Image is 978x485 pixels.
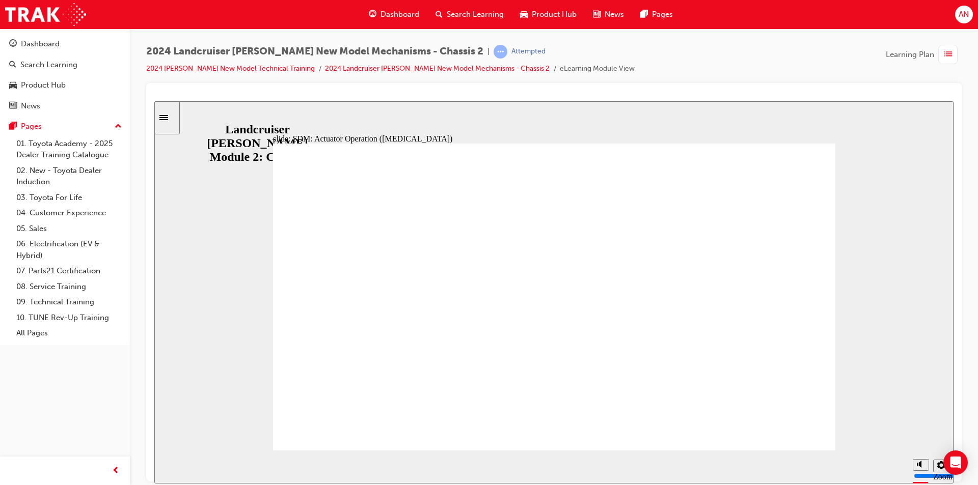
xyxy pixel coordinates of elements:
div: Search Learning [20,59,77,71]
div: Product Hub [21,79,66,91]
div: Pages [21,121,42,132]
span: 2024 Landcruiser [PERSON_NAME] New Model Mechanisms - Chassis 2 [146,46,483,58]
span: news-icon [9,102,17,111]
a: 05. Sales [12,221,126,237]
div: Dashboard [21,38,60,50]
a: 04. Customer Experience [12,205,126,221]
span: guage-icon [9,40,17,49]
span: News [605,9,624,20]
a: 07. Parts21 Certification [12,263,126,279]
a: 08. Service Training [12,279,126,295]
a: car-iconProduct Hub [512,4,585,25]
span: pages-icon [640,8,648,21]
span: Product Hub [532,9,577,20]
a: 10. TUNE Rev-Up Training [12,310,126,326]
a: Product Hub [4,76,126,95]
a: guage-iconDashboard [361,4,427,25]
a: search-iconSearch Learning [427,4,512,25]
button: DashboardSearch LearningProduct HubNews [4,33,126,117]
span: pages-icon [9,122,17,131]
span: | [487,46,490,58]
a: 2024 [PERSON_NAME] New Model Technical Training [146,64,315,73]
button: AN [955,6,973,23]
button: Settings [779,358,795,371]
a: News [4,97,126,116]
span: Search Learning [447,9,504,20]
span: Dashboard [381,9,419,20]
span: news-icon [593,8,601,21]
div: Open Intercom Messenger [943,450,968,475]
span: up-icon [115,120,122,133]
span: learningRecordVerb_ATTEMPT-icon [494,45,507,59]
a: 2024 Landcruiser [PERSON_NAME] New Model Mechanisms - Chassis 2 [325,64,550,73]
a: 01. Toyota Academy - 2025 Dealer Training Catalogue [12,136,126,163]
span: list-icon [944,48,952,61]
div: Attempted [511,47,546,56]
button: Pages [4,117,126,136]
a: 09. Technical Training [12,294,126,310]
a: 06. Electrification (EV & Hybrid) [12,236,126,263]
span: search-icon [436,8,443,21]
span: guage-icon [369,8,376,21]
span: car-icon [520,8,528,21]
span: search-icon [9,61,16,70]
button: Mute (Ctrl+Alt+M) [758,358,775,369]
a: Search Learning [4,55,126,74]
a: All Pages [12,325,126,341]
li: eLearning Module View [560,63,635,75]
a: Dashboard [4,35,126,53]
span: car-icon [9,81,17,90]
div: misc controls [753,349,794,382]
label: Zoom to fit [779,371,798,398]
a: pages-iconPages [632,4,681,25]
div: News [21,100,40,112]
a: news-iconNews [585,4,632,25]
input: volume [759,370,825,379]
a: 03. Toyota For Life [12,190,126,206]
span: prev-icon [112,465,120,477]
a: 02. New - Toyota Dealer Induction [12,163,126,190]
span: AN [959,9,969,20]
span: Pages [652,9,673,20]
span: Learning Plan [886,49,934,61]
img: Trak [5,3,86,26]
button: Learning Plan [886,45,962,64]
